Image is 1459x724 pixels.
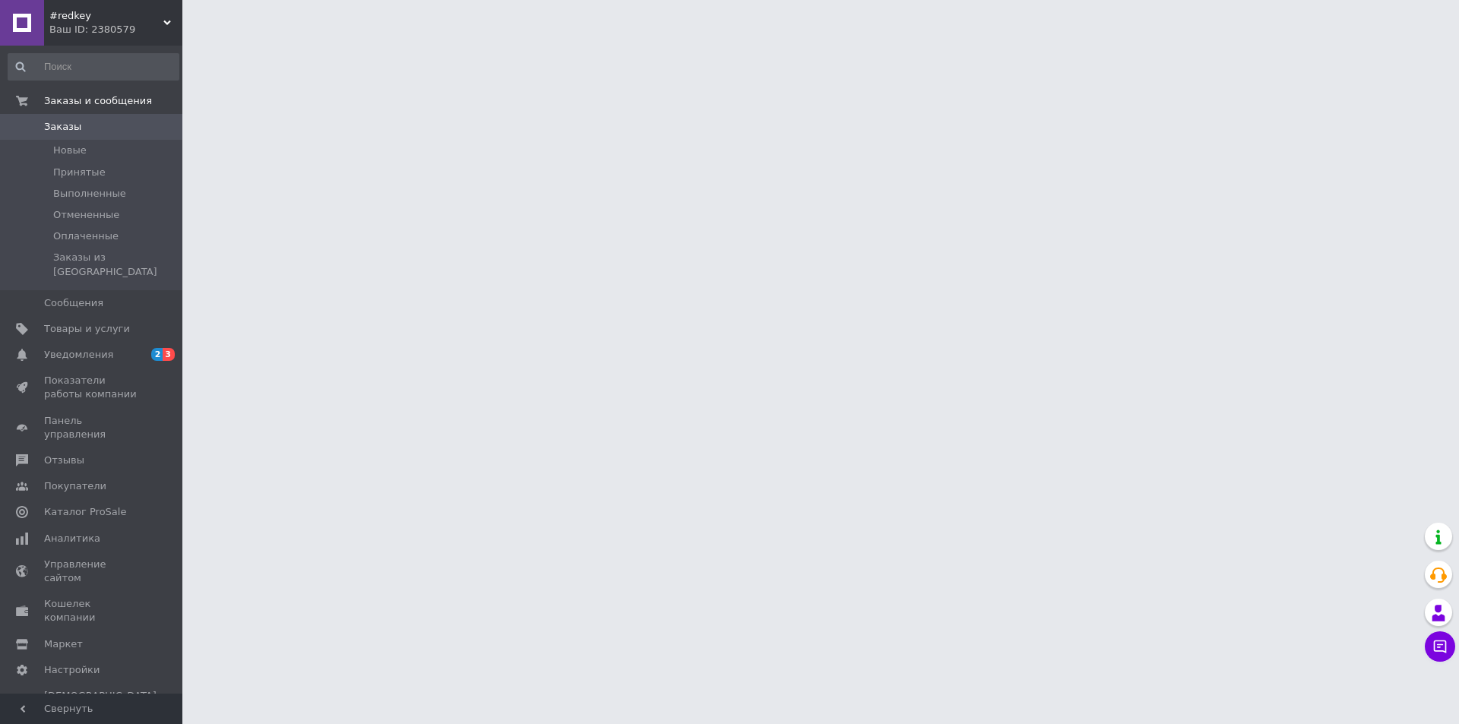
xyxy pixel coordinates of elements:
[53,144,87,157] span: Новые
[44,479,106,493] span: Покупатели
[44,348,113,362] span: Уведомления
[44,454,84,467] span: Отзывы
[44,120,81,134] span: Заказы
[44,505,126,519] span: Каталог ProSale
[44,414,141,441] span: Панель управления
[49,23,182,36] div: Ваш ID: 2380579
[44,94,152,108] span: Заказы и сообщения
[44,322,130,336] span: Товары и услуги
[163,348,175,361] span: 3
[53,251,178,278] span: Заказы из [GEOGRAPHIC_DATA]
[44,558,141,585] span: Управление сайтом
[151,348,163,361] span: 2
[53,187,126,201] span: Выполненные
[44,597,141,624] span: Кошелек компании
[49,9,163,23] span: #redkey
[53,166,106,179] span: Принятые
[53,229,119,243] span: Оплаченные
[44,296,103,310] span: Сообщения
[44,532,100,545] span: Аналитика
[44,374,141,401] span: Показатели работы компании
[53,208,119,222] span: Отмененные
[1425,631,1455,662] button: Чат с покупателем
[44,637,83,651] span: Маркет
[8,53,179,81] input: Поиск
[44,663,100,677] span: Настройки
